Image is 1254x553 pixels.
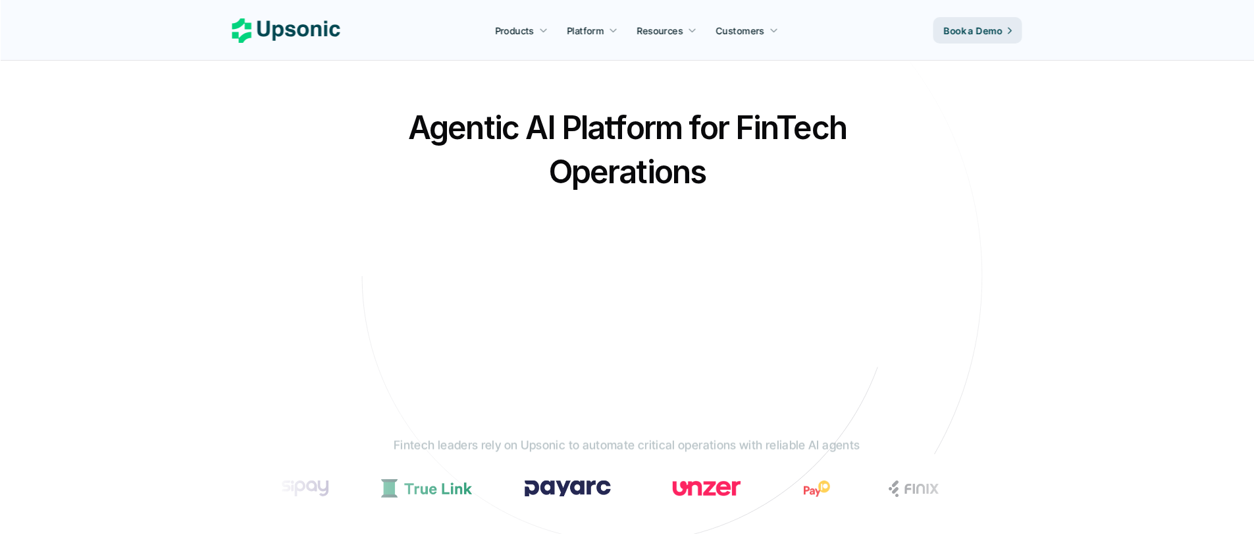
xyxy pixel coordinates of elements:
[637,24,683,38] p: Resources
[542,363,712,372] p: 1M+ enterprise-grade agents run on Upsonic
[567,24,604,38] p: Platform
[413,233,841,271] p: From onboarding to compliance to settlement to autonomous control. Work with %82 more efficiency ...
[933,17,1022,44] a: Book a Demo
[394,436,860,455] p: Fintech leaders rely on Upsonic to automate critical operations with reliable AI agents
[487,18,556,42] a: Products
[495,24,534,38] p: Products
[716,24,765,38] p: Customers
[397,105,858,194] h2: Agentic AI Platform for FinTech Operations
[569,315,685,348] a: Book a Demo
[586,322,658,341] p: Book a Demo
[944,24,1003,38] p: Book a Demo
